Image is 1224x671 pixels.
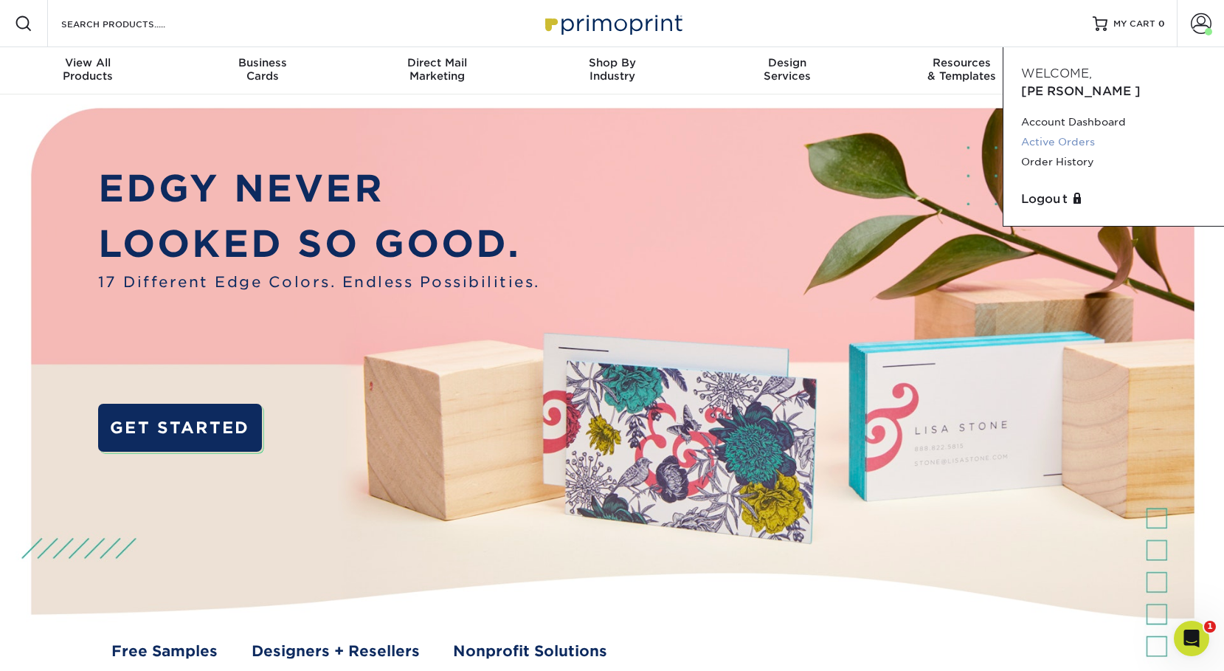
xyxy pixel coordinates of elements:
span: Resources [874,56,1049,69]
div: Services [699,56,874,83]
span: Design [699,56,874,69]
span: 17 Different Edge Colors. Endless Possibilities. [98,272,540,294]
span: [PERSON_NAME] [1021,84,1141,98]
p: EDGY NEVER [98,161,540,216]
div: Marketing [350,56,525,83]
a: Active Orders [1021,132,1206,152]
a: Logout [1021,190,1206,208]
span: Direct Mail [350,56,525,69]
p: LOOKED SO GOOD. [98,216,540,272]
input: SEARCH PRODUCTS..... [60,15,204,32]
a: Designers + Resellers [252,641,420,663]
div: Industry [525,56,699,83]
span: Business [175,56,350,69]
a: Resources& Templates [874,47,1049,94]
div: & Templates [874,56,1049,83]
span: MY CART [1113,18,1155,30]
a: Shop ByIndustry [525,47,699,94]
iframe: Intercom live chat [1174,621,1209,656]
a: Direct MailMarketing [350,47,525,94]
a: Nonprofit Solutions [453,641,607,663]
div: Cards [175,56,350,83]
span: 1 [1204,621,1216,633]
a: Order History [1021,152,1206,172]
a: BusinessCards [175,47,350,94]
span: 0 [1158,18,1165,29]
a: GET STARTED [98,404,262,453]
span: Welcome, [1021,66,1092,80]
a: DesignServices [699,47,874,94]
a: Account Dashboard [1021,112,1206,132]
img: Primoprint [539,7,686,39]
a: Free Samples [111,641,218,663]
span: Shop By [525,56,699,69]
